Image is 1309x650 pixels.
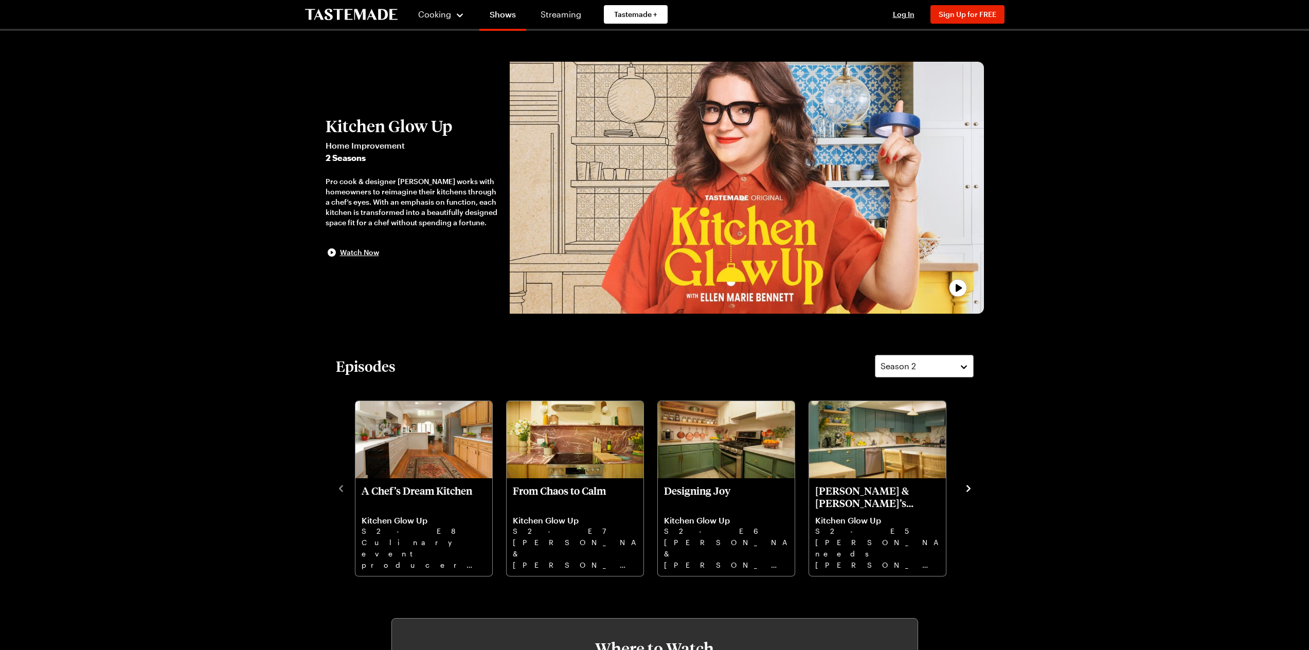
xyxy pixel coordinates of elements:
[418,9,451,19] span: Cooking
[305,9,398,21] a: To Tastemade Home Page
[507,401,643,478] img: From Chaos to Calm
[815,526,940,537] p: S2 - E5
[507,401,643,576] div: From Chaos to Calm
[326,117,499,135] h2: Kitchen Glow Up
[336,481,346,494] button: navigate to previous item
[418,2,465,27] button: Cooking
[513,484,637,509] p: From Chaos to Calm
[815,484,940,509] p: [PERSON_NAME] & [PERSON_NAME]’s Family Fix
[336,357,396,375] h2: Episodes
[883,9,924,20] button: Log In
[510,62,984,314] button: play trailer
[340,247,379,258] span: Watch Now
[604,5,668,24] a: Tastemade +
[893,10,914,19] span: Log In
[355,401,492,576] div: A Chef’s Dream Kitchen
[362,484,486,509] p: A Chef’s Dream Kitchen
[513,526,637,537] p: S2 - E7
[326,117,499,259] button: Kitchen Glow UpHome Improvement2 SeasonsPro cook & designer [PERSON_NAME] works with homeowners t...
[930,5,1005,24] button: Sign Up for FREE
[815,484,940,570] a: Meredith & Dan’s Family Fix
[664,526,788,537] p: S2 - E6
[658,401,795,576] div: Designing Joy
[809,401,946,576] div: Meredith & Dan’s Family Fix
[658,401,795,478] img: Designing Joy
[362,515,486,526] p: Kitchen Glow Up
[657,398,808,577] div: 3 / 8
[326,176,499,228] div: Pro cook & designer [PERSON_NAME] works with homeowners to reimagine their kitchens through a che...
[664,484,788,509] p: Designing Joy
[875,355,974,377] button: Season 2
[881,360,916,372] span: Season 2
[664,537,788,570] p: [PERSON_NAME] & [PERSON_NAME] apron designer [PERSON_NAME] & husband [PERSON_NAME] need [PERSON_N...
[963,481,974,494] button: navigate to next item
[362,537,486,570] p: Culinary event producer [PERSON_NAME] needs [PERSON_NAME] to turn her kitchen into a space fit fo...
[326,139,499,152] span: Home Improvement
[506,398,657,577] div: 2 / 8
[808,398,959,577] div: 4 / 8
[809,401,946,478] img: Meredith & Dan’s Family Fix
[614,9,657,20] span: Tastemade +
[362,526,486,537] p: S2 - E8
[354,398,506,577] div: 1 / 8
[664,484,788,570] a: Designing Joy
[326,152,499,164] span: 2 Seasons
[815,537,940,570] p: [PERSON_NAME] needs [PERSON_NAME] to transform her inefficient kitchen into a calm, kid-friendly ...
[362,484,486,570] a: A Chef’s Dream Kitchen
[513,484,637,570] a: From Chaos to Calm
[664,515,788,526] p: Kitchen Glow Up
[355,401,492,478] img: A Chef’s Dream Kitchen
[513,537,637,570] p: [PERSON_NAME] & [PERSON_NAME] need [PERSON_NAME] to fix their disjointed kitchen before baby [PER...
[939,10,996,19] span: Sign Up for FREE
[513,515,637,526] p: Kitchen Glow Up
[510,62,984,314] img: Kitchen Glow Up
[479,2,526,31] a: Shows
[815,515,940,526] p: Kitchen Glow Up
